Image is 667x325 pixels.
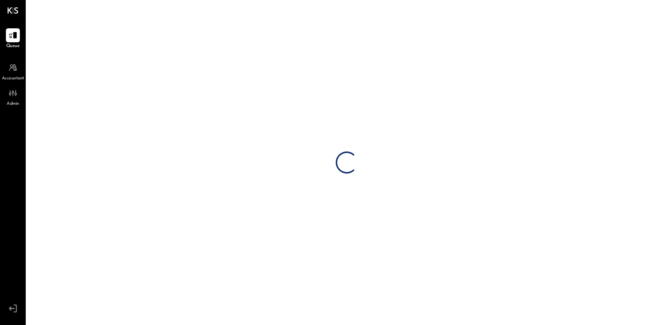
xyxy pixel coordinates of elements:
[0,61,25,82] a: Accountant
[2,75,24,82] span: Accountant
[0,28,25,50] a: Queue
[0,86,25,107] a: Admin
[7,101,19,107] span: Admin
[6,43,20,50] span: Queue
